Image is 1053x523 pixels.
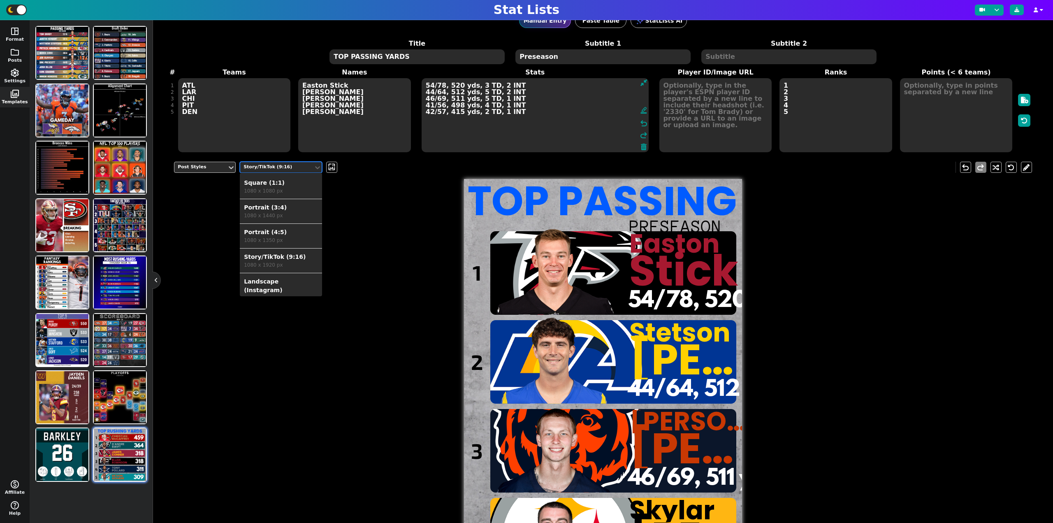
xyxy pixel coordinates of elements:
[244,203,318,212] div: Portrait (3:4)
[94,256,146,309] img: template
[575,13,626,28] button: Paste Table
[171,109,174,115] div: 5
[174,67,295,77] label: Teams
[94,27,146,79] img: template
[36,84,88,137] img: template
[36,428,88,481] img: template
[94,371,146,423] img: template
[975,162,986,173] button: redo
[94,428,146,481] img: template
[494,2,559,17] h1: Stat Lists
[629,232,750,256] span: Easton
[244,228,318,237] div: Portrait (4:5)
[515,49,690,64] textarea: Preseason
[422,78,649,152] textarea: 54/78, 520 yds, 3 TD, 2 INT 44/64, 512 yds, 5 TD, 2 INT 46/69, 511 yds, 5 TD, 1 INT 41/56, 498 yd...
[94,84,146,137] img: template
[94,199,146,251] img: template
[629,418,1004,479] span: [PERSON_NAME]
[779,78,892,152] textarea: 1 2 3 4 5
[519,13,571,28] button: Manual Entry
[178,78,291,152] textarea: ATL LAR CHI PIT DEN
[178,164,224,171] div: Post Styles
[628,286,907,317] span: 54/78, 520 yds, 3 TD, 2 INT
[244,253,318,261] div: Story/TikTok (9:16)
[629,329,1004,390] span: [PERSON_NAME]
[169,67,175,77] label: #
[10,47,20,57] span: folder
[171,102,174,109] div: 4
[510,39,696,49] label: Subtitle 1
[776,67,896,77] label: Ranks
[244,277,318,295] div: Landscape (Instagram)
[324,39,510,49] label: Title
[94,314,146,366] img: template
[298,78,411,152] textarea: Easton Stick [PERSON_NAME] [PERSON_NAME] [PERSON_NAME] [PERSON_NAME]
[244,212,318,219] div: 1080 x 1440 px
[36,371,88,423] img: template
[244,261,318,269] div: 1080 x 1920 px
[469,349,484,374] span: 2
[896,67,1016,77] label: Points (< 6 teams)
[10,479,20,489] span: monetization_on
[639,119,649,128] span: undo
[469,439,484,463] span: 3
[471,260,483,285] span: 1
[244,179,318,187] div: Square (1:1)
[640,107,647,116] span: format_ink_highlighter
[36,314,88,366] img: template
[639,130,649,140] span: redo
[36,142,88,194] img: template
[10,89,20,99] span: photo_library
[171,95,174,102] div: 3
[960,162,971,173] button: undo
[631,13,687,28] button: StatLists AI
[629,321,750,344] span: Stetson
[171,89,174,95] div: 2
[244,164,310,171] div: Story/TikTok (9:16)
[36,27,88,79] img: template
[329,49,504,64] textarea: TOP PASSING YARDS
[295,67,415,77] label: Names
[10,68,20,78] span: settings
[629,240,738,301] span: Stick
[628,375,899,406] span: 44/64, 512 yds, 5 TD, 2 INT
[655,67,776,77] label: Player ID/Image URL
[10,26,20,36] span: space_dashboard
[244,295,318,302] div: 1080 x 566 px
[468,181,884,221] h1: TOP PASSING YARDS
[629,410,750,433] span: [PERSON_NAME]
[696,39,882,49] label: Subtitle 2
[464,218,887,236] h2: Preseason
[960,163,970,172] span: undo
[659,78,772,152] textarea: 3120590 4259553 4434153 4036419 4241820
[976,163,986,172] span: redo
[36,256,88,309] img: template
[244,187,318,195] div: 1080 x 1080 px
[629,499,750,522] span: Skylar
[628,464,887,495] span: 46/69, 511 yds, 5 TD, 1 INT
[10,500,20,510] span: help
[171,82,174,89] div: 1
[244,237,318,244] div: 1080 x 1350 px
[36,199,88,251] img: template
[415,67,655,77] label: Stats
[94,142,146,194] img: template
